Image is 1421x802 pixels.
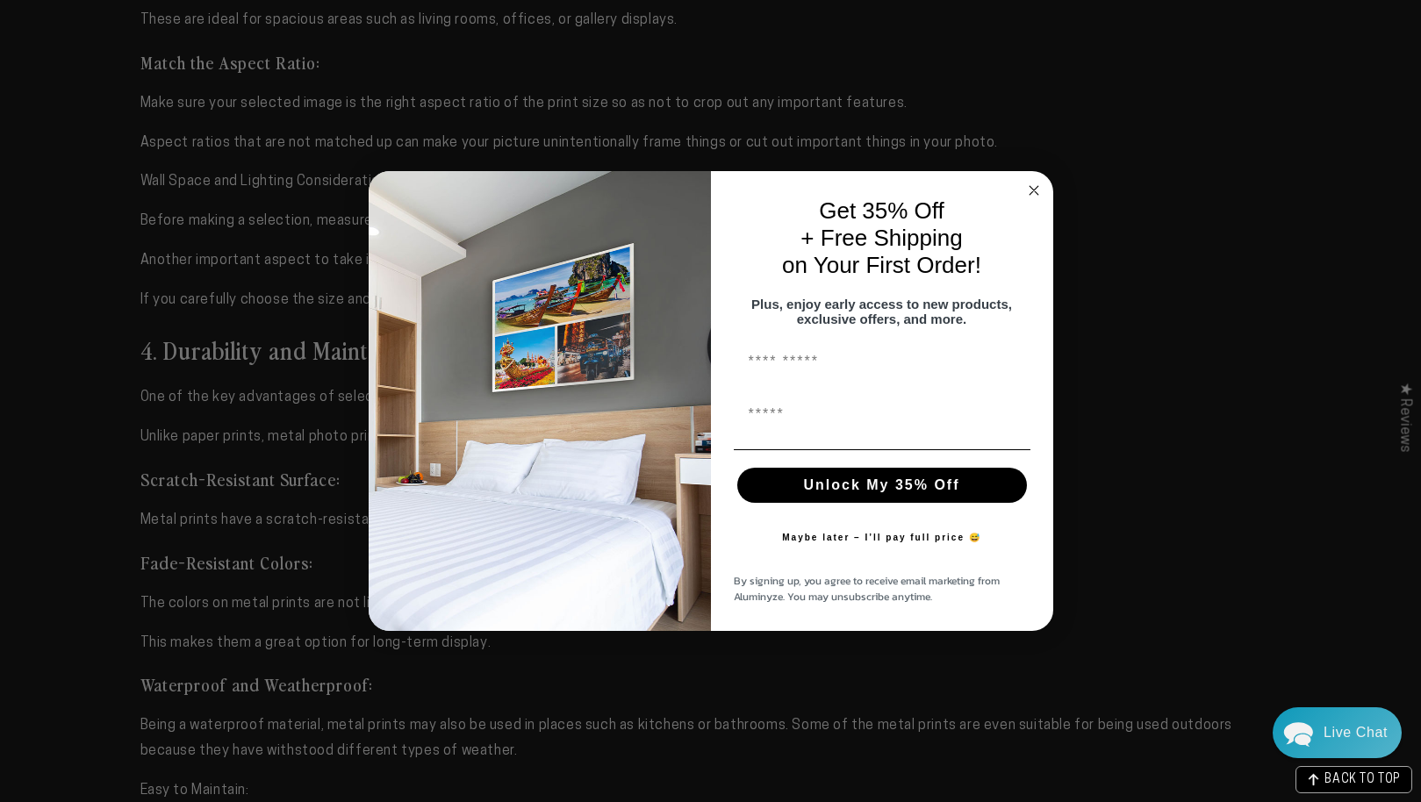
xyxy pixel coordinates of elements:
[819,197,944,224] span: Get 35% Off
[1023,180,1044,201] button: Close dialog
[737,468,1027,503] button: Unlock My 35% Off
[782,252,981,278] span: on Your First Order!
[1324,707,1388,758] div: Contact Us Directly
[800,225,962,251] span: + Free Shipping
[734,449,1030,450] img: underline
[1273,707,1402,758] div: Chat widget toggle
[369,171,711,631] img: 728e4f65-7e6c-44e2-b7d1-0292a396982f.jpeg
[1324,774,1401,786] span: BACK TO TOP
[773,520,990,555] button: Maybe later – I’ll pay full price 😅
[751,297,1012,326] span: Plus, enjoy early access to new products, exclusive offers, and more.
[734,573,1000,605] span: By signing up, you agree to receive email marketing from Aluminyze. You may unsubscribe anytime.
